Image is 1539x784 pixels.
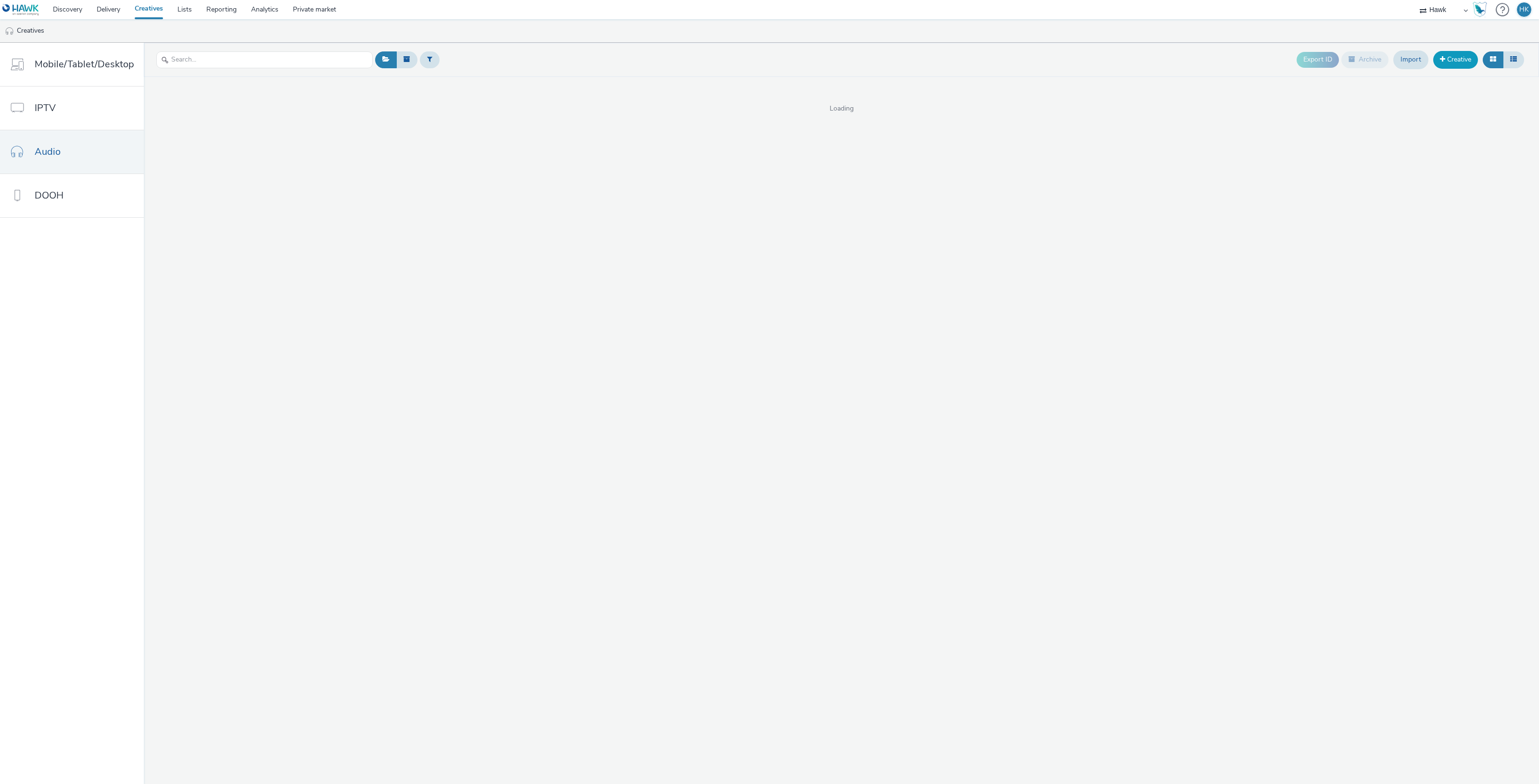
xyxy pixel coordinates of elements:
[5,26,14,36] img: audio
[144,104,1539,113] span: Loading
[1297,52,1339,67] button: Export ID
[35,101,56,115] span: IPTV
[1473,2,1491,17] a: Hawk Academy
[1503,51,1524,68] button: Table
[1473,2,1487,17] img: Hawk Academy
[35,188,63,202] span: DOOH
[156,51,373,68] input: Search...
[1483,51,1503,68] button: Grid
[1341,51,1388,68] button: Archive
[1393,50,1428,69] a: Import
[1433,51,1478,68] a: Creative
[1519,2,1529,17] div: HK
[2,4,39,16] img: undefined Logo
[35,57,134,71] span: Mobile/Tablet/Desktop
[35,145,61,159] span: Audio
